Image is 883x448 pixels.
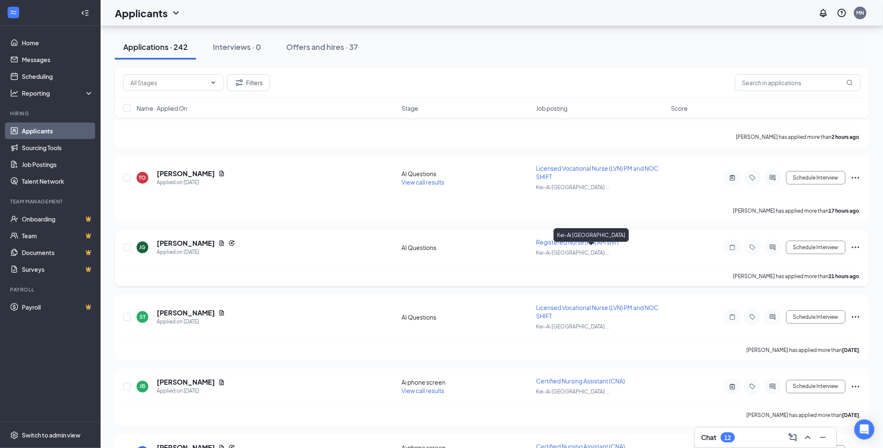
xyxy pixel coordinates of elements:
[803,432,813,443] svg: ChevronUp
[536,323,610,330] span: Kei-Ai [GEOGRAPHIC_DATA] ...
[210,79,217,86] svg: ChevronDown
[671,104,688,112] span: Score
[832,134,860,140] b: 2 hours ago
[218,170,225,177] svg: Document
[748,314,758,320] svg: Tag
[9,8,18,17] svg: WorkstreamLogo
[22,211,93,227] a: OnboardingCrown
[10,198,92,205] div: Team Management
[725,434,731,441] div: 12
[733,273,861,280] p: [PERSON_NAME] has applied more than .
[786,431,800,444] button: ComposeMessage
[829,273,860,279] b: 21 hours ago
[22,51,93,68] a: Messages
[536,389,610,395] span: Kei-Ai [GEOGRAPHIC_DATA] ...
[286,42,358,52] div: Offers and hires · 37
[157,248,235,256] div: Applied on [DATE]
[728,383,738,390] svg: ActiveNote
[218,379,225,386] svg: Document
[837,8,847,18] svg: QuestionInfo
[747,346,861,354] p: [PERSON_NAME] has applied more than .
[157,308,215,318] h5: [PERSON_NAME]
[10,286,92,293] div: Payroll
[747,412,861,419] p: [PERSON_NAME] has applied more than .
[22,68,93,85] a: Scheduling
[22,299,93,315] a: PayrollCrown
[22,261,93,278] a: SurveysCrown
[851,173,861,183] svg: Ellipses
[401,378,531,387] div: Ai phone screen
[768,175,778,181] svg: ActiveChat
[788,432,798,443] svg: ComposeMessage
[851,312,861,322] svg: Ellipses
[401,104,418,112] span: Stage
[801,431,815,444] button: ChevronUp
[851,242,861,253] svg: Ellipses
[22,227,93,244] a: TeamCrown
[728,175,738,181] svg: ActiveNote
[234,78,244,88] svg: Filter
[768,383,778,390] svg: ActiveChat
[728,314,738,320] svg: Note
[228,240,235,247] svg: Reapply
[818,8,829,18] svg: Notifications
[22,244,93,261] a: DocumentsCrown
[786,241,846,254] button: Schedule Interview
[81,9,89,17] svg: Collapse
[137,104,187,112] span: Name · Applied On
[115,6,168,20] h1: Applicants
[748,244,758,251] svg: Tag
[22,156,93,173] a: Job Postings
[22,139,93,156] a: Sourcing Tools
[140,244,146,251] div: JG
[768,244,778,251] svg: ActiveChat
[10,110,92,117] div: Hiring
[829,208,860,214] b: 17 hours ago
[22,431,80,440] div: Switch to admin view
[140,313,145,320] div: ST
[786,380,846,393] button: Schedule Interview
[171,8,181,18] svg: ChevronDown
[842,347,860,353] b: [DATE]
[748,383,758,390] svg: Tag
[218,240,225,247] svg: Document
[735,74,861,91] input: Search in applications
[157,387,225,396] div: Applied on [DATE]
[702,433,717,442] h3: Chat
[536,164,659,180] span: Licensed Vocational Nurse (LVN) PM and NOC SHIFT
[816,431,830,444] button: Minimize
[401,169,531,178] div: AI Questions
[157,318,225,326] div: Applied on [DATE]
[401,387,444,395] span: View call results
[768,314,778,320] svg: ActiveChat
[213,42,261,52] div: Interviews · 0
[554,228,629,242] div: Kei-Ai [GEOGRAPHIC_DATA]
[536,378,625,385] span: Certified Nursing Assistant (CNA)
[536,184,610,190] span: Kei-Ai [GEOGRAPHIC_DATA] ...
[22,89,94,97] div: Reporting
[157,378,215,387] h5: [PERSON_NAME]
[401,313,531,321] div: AI Questions
[123,42,188,52] div: Applications · 242
[157,178,225,187] div: Applied on [DATE]
[842,412,860,419] b: [DATE]
[536,304,659,320] span: Licensed Vocational Nurse (LVN) PM and NOC SHIFT
[157,239,215,248] h5: [PERSON_NAME]
[736,133,861,141] p: [PERSON_NAME] has applied more than .
[733,207,861,214] p: [PERSON_NAME] has applied more than .
[22,122,93,139] a: Applicants
[855,419,875,440] div: Open Intercom Messenger
[786,310,846,324] button: Schedule Interview
[130,78,207,87] input: All Stages
[857,9,865,16] div: MN
[157,169,215,178] h5: [PERSON_NAME]
[218,310,225,316] svg: Document
[728,244,738,251] svg: Note
[786,171,846,185] button: Schedule Interview
[227,74,270,91] button: Filter Filters
[536,104,568,112] span: Job posting
[818,432,828,443] svg: Minimize
[536,250,610,256] span: Kei-Ai [GEOGRAPHIC_DATA] ...
[401,178,444,186] span: View call results
[10,431,18,440] svg: Settings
